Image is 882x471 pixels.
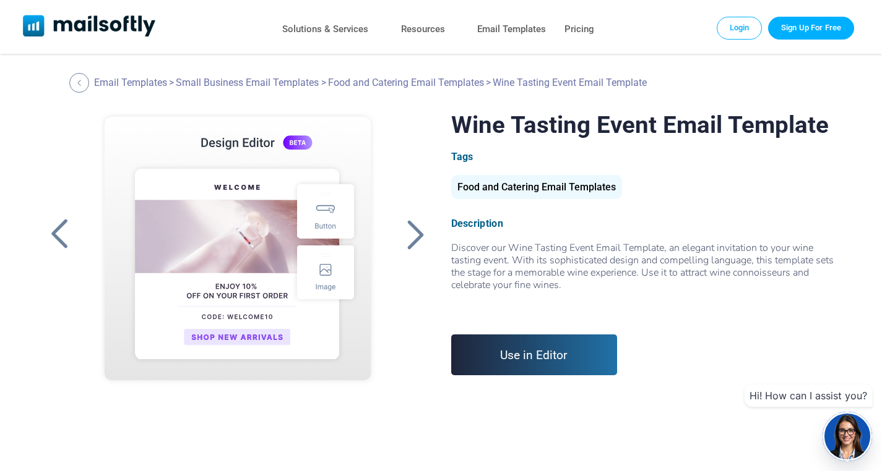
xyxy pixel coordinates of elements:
a: Use in Editor [451,334,618,375]
a: Mailsoftly [23,15,156,39]
a: Trial [768,17,854,39]
a: Login [717,17,763,39]
a: Small Business Email Templates [176,77,319,88]
a: Resources [401,20,445,38]
span: Discover our Wine Tasting Event Email Template, an elegant invitation to your wine tasting event.... [451,241,838,303]
a: Pricing [564,20,594,38]
a: Back [400,218,431,250]
div: Tags [451,151,838,163]
h1: Wine Tasting Event Email Template [451,111,838,138]
a: Back [44,218,75,250]
div: Food and Catering Email Templates [451,175,622,199]
a: Email Templates [94,77,167,88]
div: Hi! How can I assist you? [745,384,872,407]
a: Food and Catering Email Templates [328,77,484,88]
a: Email Templates [477,20,546,38]
a: Back [69,73,92,93]
div: Description [451,218,838,229]
a: Wine Tasting Event Email Template [83,111,392,420]
a: Food and Catering Email Templates [451,186,622,192]
a: Solutions & Services [282,20,368,38]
